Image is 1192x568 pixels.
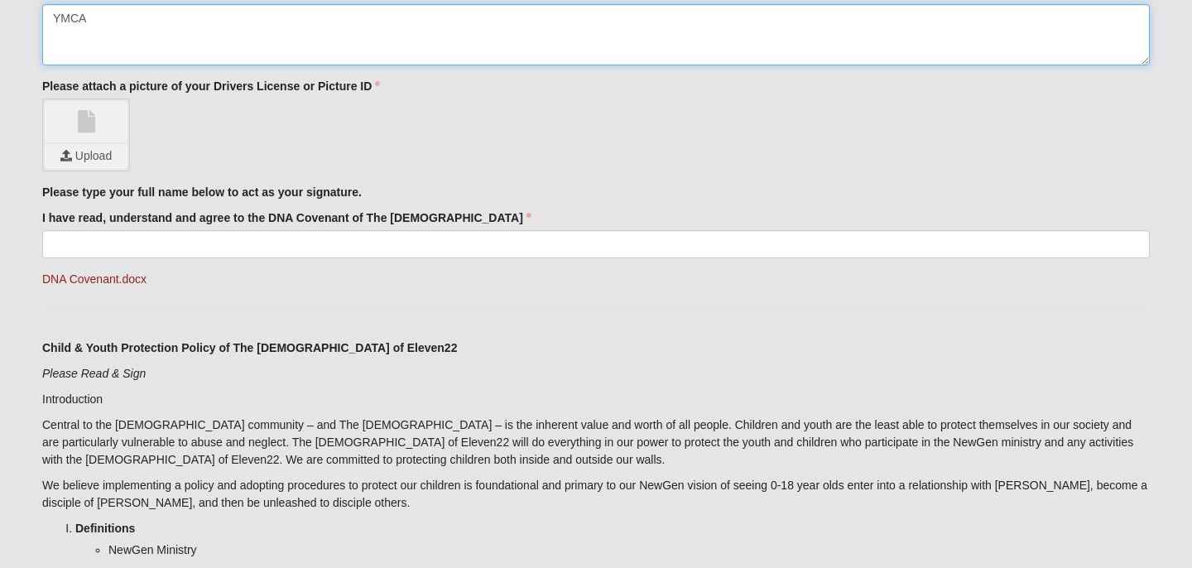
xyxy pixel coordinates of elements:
[42,477,1150,512] p: We believe implementing a policy and adopting procedures to protect our children is foundational ...
[42,272,147,286] a: DNA Covenant.docx
[75,522,1150,536] h5: Definitions
[42,391,1150,408] p: Introduction
[42,78,380,94] label: Please attach a picture of your Drivers License or Picture ID
[42,209,531,226] label: I have read, understand and agree to the DNA Covenant of The [DEMOGRAPHIC_DATA]
[42,416,1150,469] p: Central to the [DEMOGRAPHIC_DATA] community – and The [DEMOGRAPHIC_DATA] – is the inherent value ...
[108,542,1150,559] p: NewGen Ministry
[42,367,146,380] i: Please Read & Sign
[42,185,362,199] strong: Please type your full name below to act as your signature.
[42,341,457,354] strong: Child & Youth Protection Policy of The [DEMOGRAPHIC_DATA] of Eleven22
